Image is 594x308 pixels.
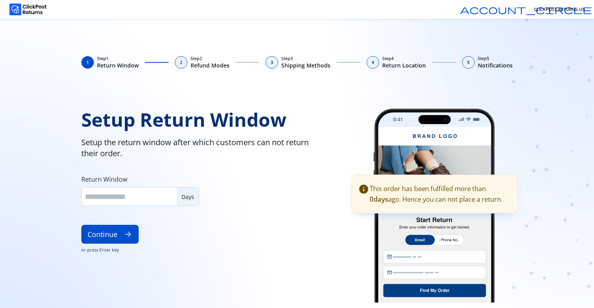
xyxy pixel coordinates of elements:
[81,109,327,131] span: Setup Return Window
[382,55,426,62] span: Step 4
[86,59,89,66] span: 1
[347,109,522,303] img: return-window
[460,5,592,14] span: account_circle
[177,188,199,206] div: Days
[370,195,388,204] span: 0 days
[81,137,327,159] span: Setup the return window after which customers can not return their order.
[281,55,331,62] span: Step 3
[191,55,229,62] span: Step 2
[124,230,132,239] span: arrow_forward
[478,62,513,69] span: Notifications
[9,4,47,15] img: Logo
[372,59,374,66] span: 4
[81,175,199,184] label: Return Window
[370,184,508,204] div: This order has been fulfilled more than ago. Hence you can not place a return.
[271,59,273,66] span: 3
[180,59,182,66] span: 2
[467,59,469,66] span: 5
[81,247,327,253] span: or press Enter key
[81,225,139,244] button: Continuearrow_forward
[534,6,585,13] span: CLICKPOST-RETURNS-US
[281,62,331,69] span: Shipping Methods
[97,55,139,62] span: Step 1
[478,55,513,62] span: Step 5
[97,62,139,69] span: Return Window
[382,62,426,69] span: Return Location
[191,62,229,69] span: Refund Modes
